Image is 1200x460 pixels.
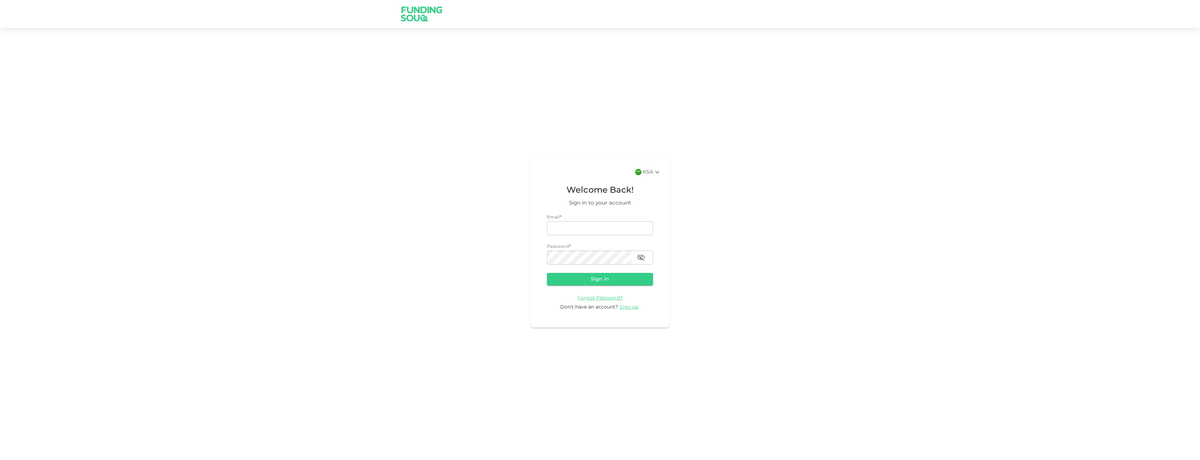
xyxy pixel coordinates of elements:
[547,184,653,197] span: Welcome Back!
[620,305,638,310] span: Sign up
[643,168,661,176] div: KSA
[547,245,569,249] span: Password
[547,251,631,265] input: password
[547,215,560,220] span: Email
[578,295,623,301] a: Forgot Password?
[547,273,653,285] button: Sign in
[547,221,653,235] input: email
[635,169,642,175] img: flag-sa.b9a346574cdc8950dd34b50780441f57.svg
[547,199,653,207] span: Sign in to your account
[560,305,618,310] span: Don't have an account?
